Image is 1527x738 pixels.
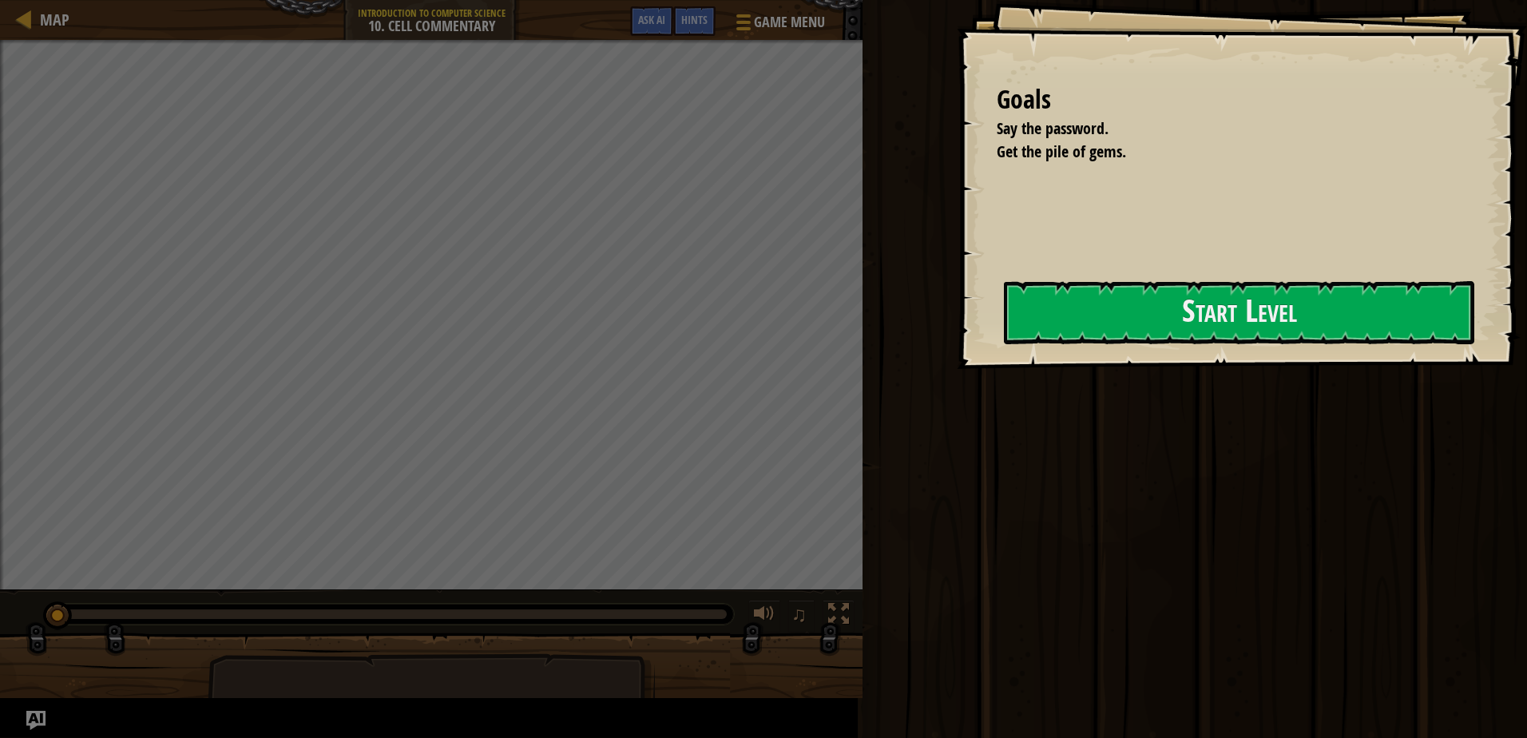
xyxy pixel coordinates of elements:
[997,117,1109,139] span: Say the password.
[997,141,1126,162] span: Get the pile of gems.
[32,9,69,30] a: Map
[630,6,673,36] button: Ask AI
[997,81,1471,118] div: Goals
[724,6,835,44] button: Game Menu
[754,12,825,33] span: Game Menu
[788,600,815,633] button: ♫
[791,602,807,626] span: ♫
[40,9,69,30] span: Map
[26,711,46,730] button: Ask AI
[977,117,1467,141] li: Say the password.
[977,141,1467,164] li: Get the pile of gems.
[748,600,780,633] button: Adjust volume
[681,12,708,27] span: Hints
[638,12,665,27] span: Ask AI
[823,600,855,633] button: Toggle fullscreen
[1004,281,1474,344] button: Start Level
